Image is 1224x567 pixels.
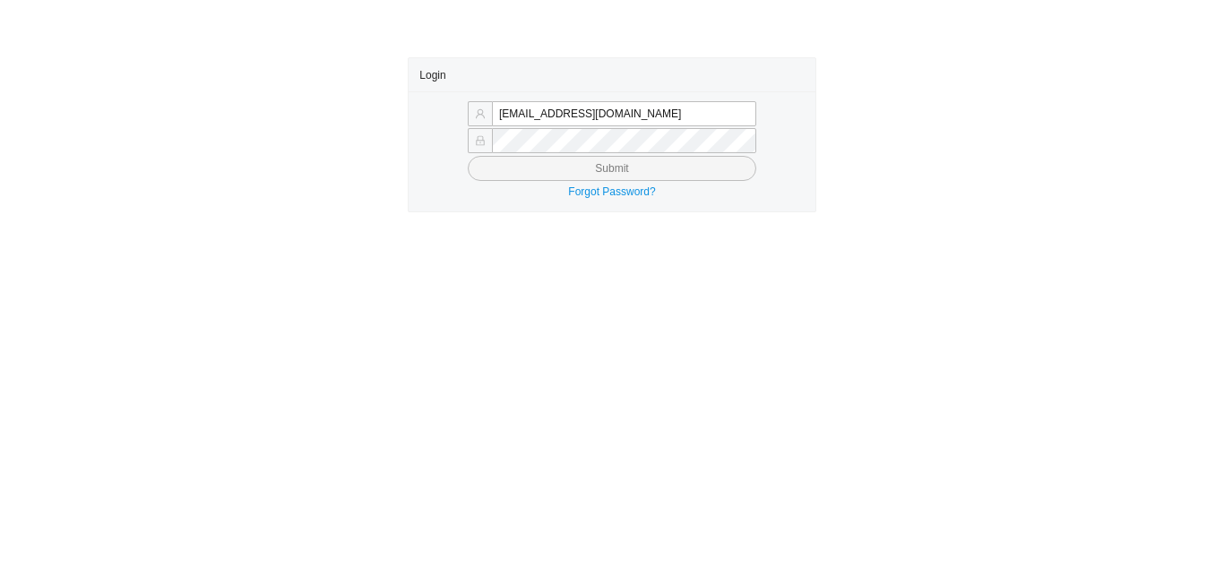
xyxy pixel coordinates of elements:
[475,108,486,119] span: user
[468,156,756,181] button: Submit
[475,135,486,146] span: lock
[568,185,655,198] a: Forgot Password?
[419,58,804,91] div: Login
[492,101,756,126] input: Email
